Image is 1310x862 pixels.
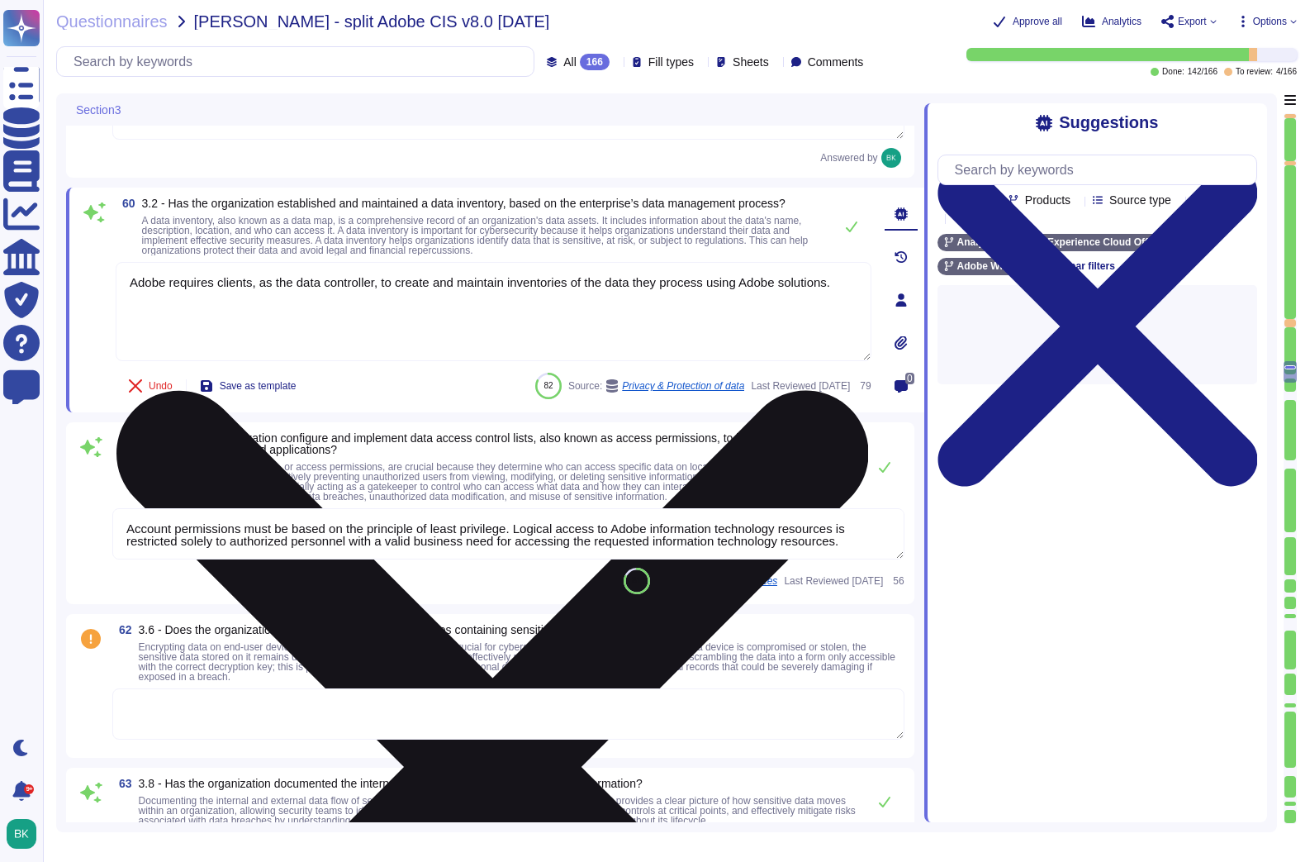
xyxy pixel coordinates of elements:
div: 9+ [24,784,34,794]
img: user [881,148,901,168]
textarea: Account permissions must be based on the principle of least privilege. Logical access to Adobe in... [112,508,904,560]
span: 79 [857,381,871,391]
span: Approve all [1013,17,1062,26]
input: Search by keywords [947,155,1256,184]
span: All [563,56,577,68]
button: Analytics [1082,15,1142,28]
span: Encrypting data on end-user devices containing sensitive information is crucial for cybersecurity... [139,641,895,683]
input: Search by keywords [65,47,534,76]
div: 166 [580,54,610,70]
span: 56 [890,576,904,586]
span: 0 [905,373,914,384]
span: Export [1178,17,1207,26]
span: 142 / 166 [1188,68,1217,76]
span: 3.2 - Has the organization established and maintained a data inventory, based on the enterprise’s... [142,197,786,210]
span: 63 [112,778,132,789]
button: user [3,816,48,852]
span: Section3 [76,104,121,116]
span: Questionnaires [56,13,168,30]
span: Analytics [1102,17,1142,26]
span: Options [1253,17,1287,26]
span: 60 [116,198,135,209]
span: [PERSON_NAME] - split Adobe CIS v8.0 [DATE] [194,13,550,30]
span: Done: [1162,68,1184,76]
span: 4 / 166 [1276,68,1297,76]
textarea: Adobe requires clients, as the data controller, to create and maintain inventories of the data th... [116,262,871,361]
span: Answered by [820,153,877,163]
span: 61 [112,432,132,444]
span: 62 [112,624,132,636]
span: Comments [808,56,864,68]
span: 81 [632,576,641,585]
span: To review: [1236,68,1273,76]
img: user [7,819,36,849]
span: 82 [543,381,553,390]
span: A data inventory, also known as a data map, is a comprehensive record of an organization's data a... [142,215,809,256]
button: Approve all [993,15,1062,28]
span: Fill types [648,56,694,68]
span: Sheets [733,56,769,68]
